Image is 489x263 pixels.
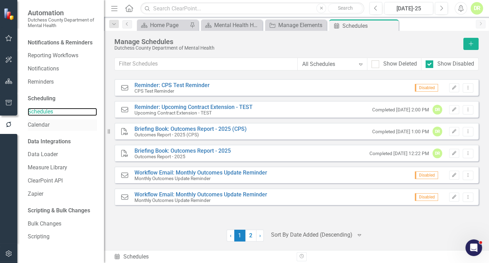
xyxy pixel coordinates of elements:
button: [DATE]-25 [384,2,433,15]
span: Search [338,5,353,11]
span: › [259,232,261,239]
a: Manage Elements [267,21,325,29]
div: Show Disabled [437,60,474,68]
span: Outcomes Report - 2025 (CPS) [134,132,247,137]
a: ClearPoint API [28,177,97,185]
div: [DATE]-25 [387,5,431,13]
a: Workflow Email: Monthly Outcomes Update Reminder [134,169,267,176]
img: ClearPoint Strategy [3,8,16,20]
div: All Schedules [302,60,355,68]
span: Disabled [415,171,438,179]
span: Monthly Outcomes Update Reminder [134,198,267,203]
a: Bulk Changes [28,220,97,228]
a: Briefing Book: Outcomes Report - 2025 [134,147,231,154]
span: Upcoming Contract Extension - TEST [134,110,253,116]
a: Workflow Email: Monthly Outcomes Update Reminder [134,191,267,198]
a: Home Page [139,21,188,29]
span: Completed [DATE] 2:00 PM [372,107,429,113]
a: Notifications [28,65,97,73]
small: Dutchess County Department of Mental Health [28,17,97,28]
div: Home Page [150,21,188,29]
button: Search [328,3,363,13]
a: Data Loader [28,151,97,159]
span: ‹ [230,232,232,239]
span: CPS Test Reminder [134,88,210,94]
div: Dutchess County Department of Mental Health [114,45,460,51]
a: Mental Health Home Page [203,21,261,29]
a: Zapier [28,190,97,198]
a: Reminder: CPS Test Reminder [134,82,210,88]
span: 1 [234,230,245,241]
a: Reminder: Upcoming Contract Extension - TEST [134,104,253,110]
span: Disabled [415,84,438,92]
a: Reporting Workflows [28,52,97,60]
div: Notifications & Reminders [28,39,93,47]
div: DR [433,105,442,114]
span: Monthly Outcomes Update Reminder [134,176,267,181]
div: Manage Elements [278,21,325,29]
input: Filter Schedules [114,58,298,70]
span: Completed [DATE] 1:00 PM [372,128,429,135]
iframe: Intercom live chat [465,239,482,256]
div: Scripting & Bulk Changes [28,207,90,215]
input: Search ClearPoint... [140,2,364,15]
div: DR [433,127,442,136]
button: DR [471,2,483,15]
div: DR [433,149,442,158]
a: Calendar [28,121,97,129]
div: Schedules [342,22,397,30]
div: Show Deleted [383,60,417,68]
a: Briefing Book: Outcomes Report - 2025 (CPS) [134,126,247,132]
a: Reminders [28,78,97,86]
div: Manage Schedules [114,38,460,45]
span: Automation [28,9,97,17]
div: Data Integrations [28,138,71,146]
span: Disabled [415,193,438,201]
span: Completed [DATE] 12:22 PM [369,150,429,157]
a: 2 [245,230,256,241]
span: Outcomes Report - 2025 [134,154,231,159]
div: Mental Health Home Page [214,21,261,29]
a: Measure Library [28,164,97,172]
div: Schedules [114,253,291,261]
a: Schedules [28,108,97,116]
div: Scheduling [28,95,55,103]
a: Scripting [28,233,97,241]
